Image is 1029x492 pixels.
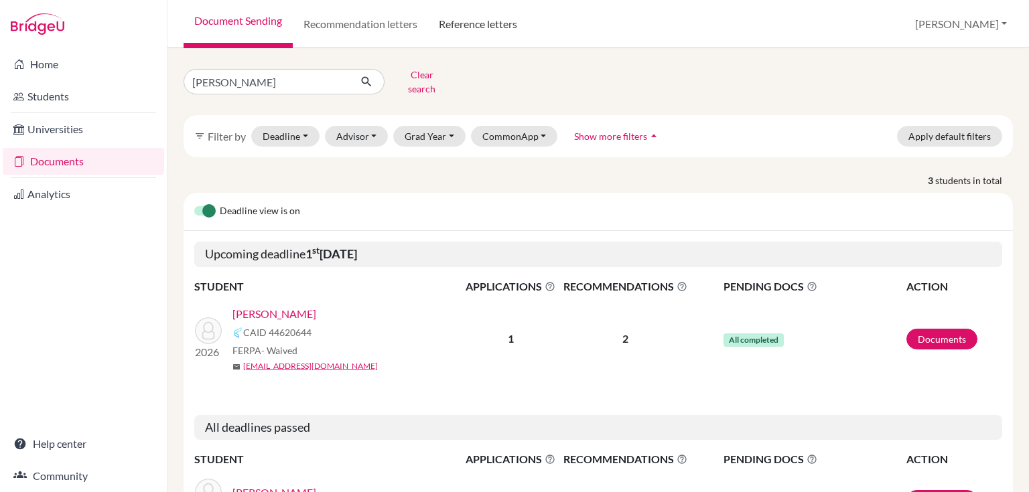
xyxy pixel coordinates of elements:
button: [PERSON_NAME] [909,11,1013,37]
button: CommonApp [471,126,558,147]
th: ACTION [906,450,1002,468]
p: 2 [559,331,691,347]
a: Documents [906,329,977,349]
a: Home [3,51,164,78]
a: Documents [3,148,164,175]
button: Show more filtersarrow_drop_up [563,126,672,147]
a: [PERSON_NAME] [232,306,316,322]
img: Aloul, Tara [195,317,222,344]
h5: All deadlines passed [194,415,1002,440]
a: Universities [3,116,164,143]
th: STUDENT [194,450,462,468]
th: ACTION [906,278,1002,295]
button: Apply default filters [897,126,1002,147]
th: STUDENT [194,278,462,295]
button: Deadline [251,126,320,147]
a: Students [3,83,164,110]
b: 1 [DATE] [305,246,357,261]
span: PENDING DOCS [724,451,905,467]
i: filter_list [194,131,205,141]
a: Help center [3,430,164,457]
i: arrow_drop_up [647,129,661,143]
button: Clear search [385,64,459,99]
input: Find student by name... [184,69,350,94]
img: Common App logo [232,327,243,338]
span: RECOMMENDATIONS [559,278,691,295]
a: Community [3,463,164,489]
span: APPLICATIONS [463,278,558,295]
span: All completed [724,333,784,347]
button: Advisor [325,126,389,147]
h5: Upcoming deadline [194,242,1002,267]
span: PENDING DOCS [724,278,905,295]
span: FERPA [232,343,297,357]
a: [EMAIL_ADDRESS][DOMAIN_NAME] [243,360,378,372]
span: CAID 44620644 [243,325,312,339]
span: Filter by [208,130,246,143]
span: Show more filters [574,131,647,142]
span: APPLICATIONS [463,451,558,467]
b: 1 [508,332,514,345]
span: students in total [935,173,1013,187]
strong: 3 [928,173,935,187]
span: - Waived [261,345,297,356]
sup: st [312,245,320,256]
p: 2026 [195,344,222,360]
span: RECOMMENDATIONS [559,451,691,467]
a: Analytics [3,181,164,208]
img: Bridge-U [11,13,64,35]
span: mail [232,363,241,371]
button: Grad Year [393,126,466,147]
span: Deadline view is on [220,203,300,220]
